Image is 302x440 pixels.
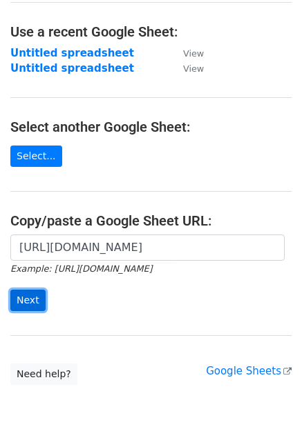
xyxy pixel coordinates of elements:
a: View [169,62,204,74]
small: View [183,63,204,74]
a: Select... [10,146,62,167]
iframe: Chat Widget [233,374,302,440]
input: Paste your Google Sheet URL here [10,234,285,261]
a: Untitled spreadsheet [10,62,134,74]
h4: Use a recent Google Sheet: [10,23,292,40]
small: Example: [URL][DOMAIN_NAME] [10,263,152,274]
a: Need help? [10,363,77,385]
h4: Select another Google Sheet: [10,119,292,135]
h4: Copy/paste a Google Sheet URL: [10,212,292,229]
a: Google Sheets [206,365,292,377]
small: View [183,48,204,59]
input: Next [10,290,46,311]
a: View [169,47,204,59]
a: Untitled spreadsheet [10,47,134,59]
